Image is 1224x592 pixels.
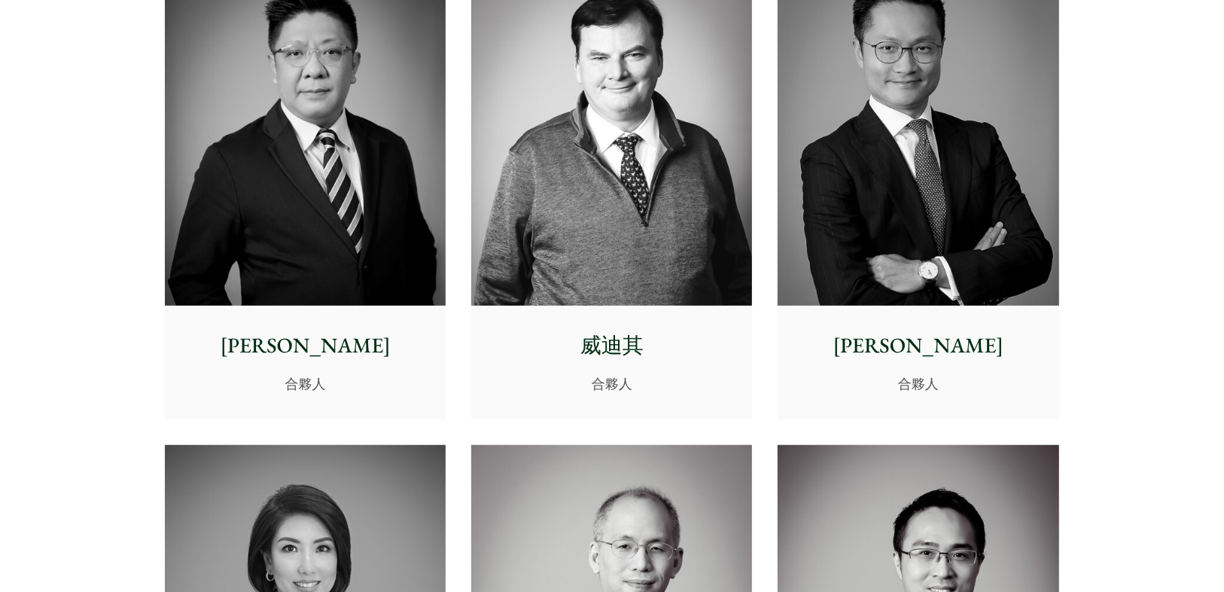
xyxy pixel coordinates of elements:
[177,374,434,394] p: 合夥人
[177,330,434,362] p: [PERSON_NAME]
[790,330,1046,362] p: [PERSON_NAME]
[483,374,740,394] p: 合夥人
[483,330,740,362] p: 威迪其
[790,374,1046,394] p: 合夥人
